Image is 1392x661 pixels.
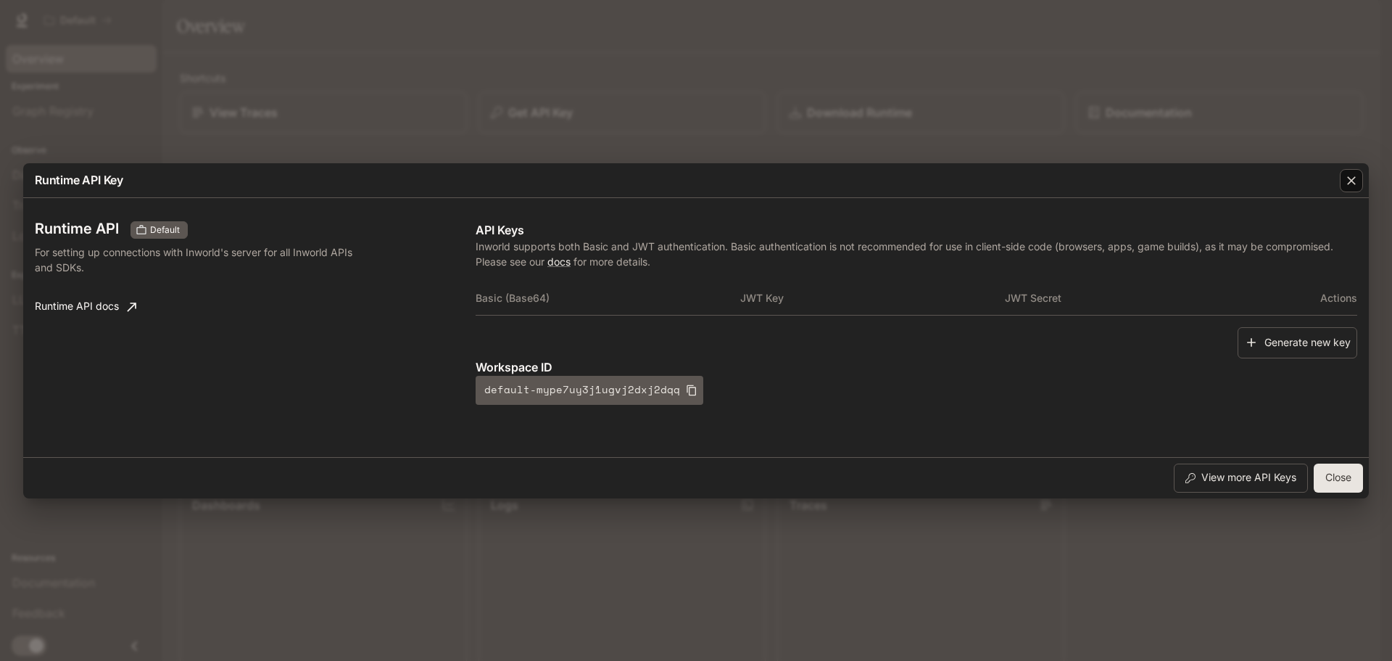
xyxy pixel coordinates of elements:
button: default-mype7uy3j1ugvj2dxj2dqq [476,376,703,405]
p: API Keys [476,221,1357,239]
a: Runtime API docs [29,292,142,321]
button: View more API Keys [1174,464,1308,493]
button: Close [1314,464,1363,493]
h3: Runtime API [35,221,119,236]
p: Runtime API Key [35,171,123,189]
th: Actions [1269,281,1357,316]
a: docs [547,255,571,268]
p: Workspace ID [476,358,1357,376]
th: JWT Key [740,281,1005,316]
span: Default [144,223,186,237]
div: These keys will apply to your current workspace only [130,221,188,239]
button: Generate new key [1238,327,1357,358]
th: Basic (Base64) [476,281,740,316]
th: JWT Secret [1005,281,1269,316]
p: Inworld supports both Basic and JWT authentication. Basic authentication is not recommended for u... [476,239,1357,269]
p: For setting up connections with Inworld's server for all Inworld APIs and SDKs. [35,245,357,275]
